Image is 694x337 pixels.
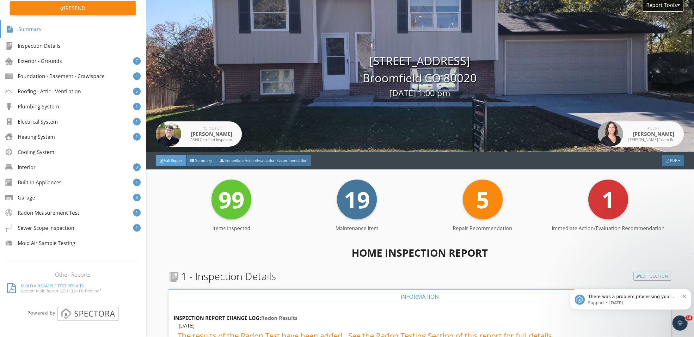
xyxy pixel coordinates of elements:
[5,118,58,126] div: Electrical System
[186,130,237,138] div: [PERSON_NAME]
[344,184,370,215] span: 19
[5,133,55,141] div: Heating System
[133,88,141,95] div: 5
[21,283,101,288] div: MOLD AIR SAMPLE TEST RESULTS
[5,179,62,186] div: Built-In Appliances
[670,158,677,163] span: PDF
[146,87,694,100] div: [DATE] 1:00 pm
[476,184,489,215] span: 5
[5,103,59,110] div: Plumbing System
[133,209,141,217] div: 1
[294,224,420,232] div: Maintenance Item
[186,138,237,142] div: ASHI Certified Inspector
[628,130,679,138] div: [PERSON_NAME]
[174,322,666,329] div: [DATE]
[685,316,693,321] span: 15
[218,184,244,215] span: 99
[6,24,41,34] div: Summary
[195,158,212,163] span: Summary
[164,158,182,163] span: Full Report
[420,224,545,232] div: Repair Recommendation
[545,224,671,232] div: Immediate Action/Evaluation Recommendation
[133,103,141,110] div: 1
[568,276,694,320] iframe: Intercom notifications message
[156,121,181,147] img: joey_team_sq_closer.jpg
[628,138,679,142] div: [PERSON_NAME] Team Real Estate
[186,126,237,130] div: Inspector
[5,88,81,95] div: Roofing - Attic - Ventilation
[133,133,141,141] div: 1
[5,72,105,80] div: Foundation - Basement - Crawlspace
[598,121,623,147] img: 005018755.jpg
[5,163,36,171] div: Interior
[352,246,488,260] strong: HOME INSPECTION REPORT
[7,281,138,296] a: MOLD AIR SAMPLE TEST RESULTS Golden_MoldReport_52511326_ForPrint.pdf
[5,42,60,50] div: Inspection Details
[602,184,615,215] span: 1
[174,315,298,322] strong: INSPECTION REPORT CHANGE LOG:
[628,126,679,130] div: Agent
[133,163,141,171] div: 3
[21,288,101,293] div: Golden_MoldReport_52511326_ForPrint.pdf
[10,1,136,15] div: Resend
[133,194,141,201] div: 3
[156,121,242,147] a: Inspector [PERSON_NAME] ASHI Certified Inspector
[133,57,141,65] div: 7
[5,209,79,217] div: Radon Measurement Test
[133,72,141,80] div: 1
[133,179,141,186] div: 1
[169,269,276,284] span: 1 - Inspection Details
[5,148,54,156] div: Cooling System
[5,194,35,201] div: Garage
[225,158,307,163] span: Immediate Action/Evaluation Recommendation
[21,24,112,30] p: Message from Support, sent 2w ago
[5,239,75,247] div: Mold Air Sample Testing
[21,18,108,55] span: There was a problem processing your payment using card XXXX6637 (exp. 2027-11). We'll try to run ...
[133,118,141,126] div: 1
[5,224,74,232] div: Sewer Scope Inspection
[169,224,294,232] div: Items Inspected
[115,17,119,22] button: Dismiss notification
[26,306,120,321] img: powered_by_spectora_2.png
[261,315,298,322] span: Radon Results
[673,316,688,331] iframe: Intercom live chat
[133,224,141,232] div: 1
[634,272,671,281] a: Edit Section
[5,57,62,65] div: Exterior - Grounds
[146,52,694,100] div: [STREET_ADDRESS] Broomfield CO 80020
